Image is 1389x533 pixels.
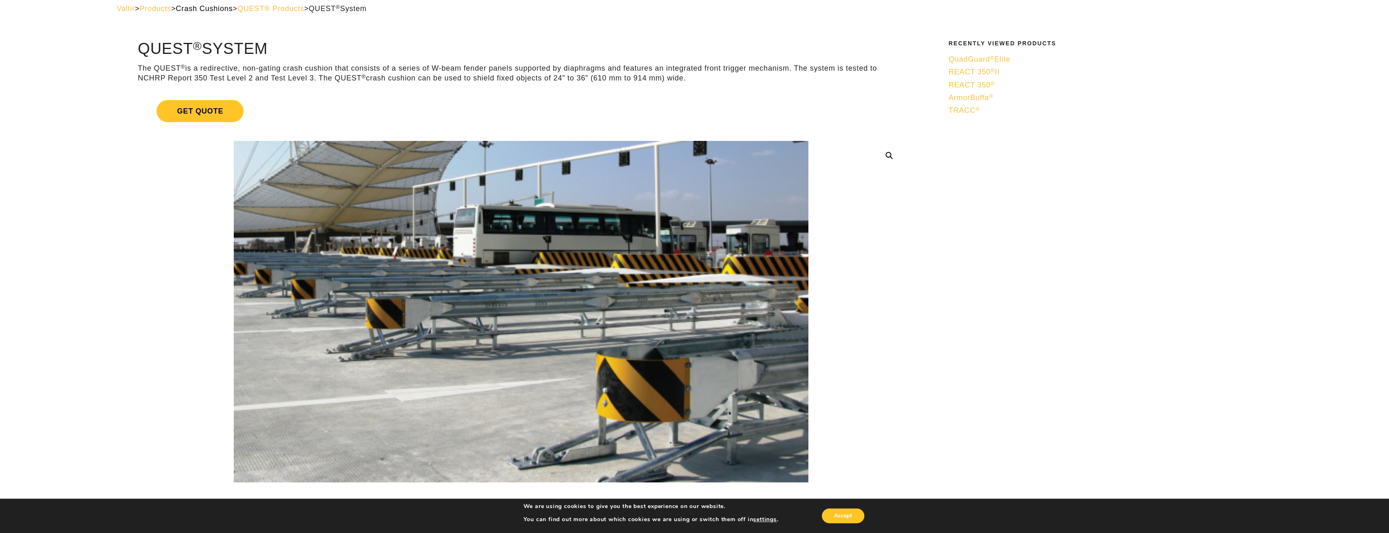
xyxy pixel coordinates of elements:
div: > > > > [117,4,1273,13]
a: QUEST® Products [237,4,304,13]
a: ArmorBuffa® [948,93,1267,103]
a: Get Quote [138,90,904,132]
sup: ® [193,39,202,52]
p: The QUEST is a redirective, non-gating crash cushion that consists of a series of W-beam fender p... [138,64,904,83]
a: QuadGuard®Elite [948,55,1267,64]
a: Valtir [117,4,135,13]
h2: Recently Viewed Products [948,40,1267,47]
sup: ® [362,74,366,80]
button: settings [753,516,776,523]
sup: ® [990,55,994,61]
a: REACT 350® [948,80,1267,90]
span: TRACC [948,106,980,114]
a: Crash Cushions [176,4,233,13]
a: Products [140,4,171,13]
span: QuadGuard Elite [948,55,1010,63]
span: ArmorBuffa [948,94,993,102]
sup: ® [991,67,995,74]
a: REACT 350®II [948,67,1267,77]
sup: ® [336,4,340,10]
h1: QUEST System [138,40,904,58]
sup: ® [989,93,993,99]
sup: ® [991,80,995,87]
span: REACT 350 II [948,68,1000,76]
span: Get Quote [157,100,244,122]
span: REACT 350 [948,81,995,89]
p: We are using cookies to give you the best experience on our website. [523,503,778,510]
span: QUEST System [309,4,367,13]
a: TRACC® [948,106,1267,115]
button: Accept [822,508,864,523]
sup: ® [181,64,185,70]
p: You can find out more about which cookies we are using or switch them off in . [523,516,778,523]
sup: ® [975,106,980,112]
